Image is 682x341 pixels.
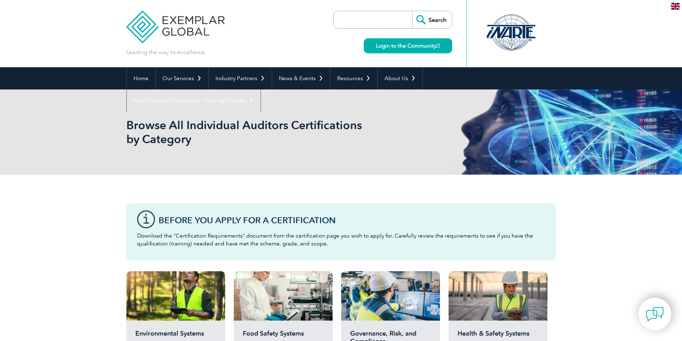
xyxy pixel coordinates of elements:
p: Leading the way to excellence [126,48,205,56]
a: Industry Partners [209,67,272,89]
img: open_square.png [436,44,440,48]
img: en [671,3,680,10]
a: Find Certified Professional / Training Provider [127,89,261,112]
a: About Us [378,67,422,89]
a: Our Services [156,67,208,89]
img: contact-chat.png [646,305,664,323]
h3: Before You Apply For a Certification [159,216,545,225]
a: News & Events [272,67,330,89]
a: Resources [330,67,377,89]
a: Login to the Community [364,38,452,53]
input: Search [412,11,452,28]
a: Home [127,67,155,89]
h1: Browse All Individual Auditors Certifications by Category [126,118,401,146]
p: Download the “Certification Requirements” document from the certification page you wish to apply ... [137,232,545,248]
